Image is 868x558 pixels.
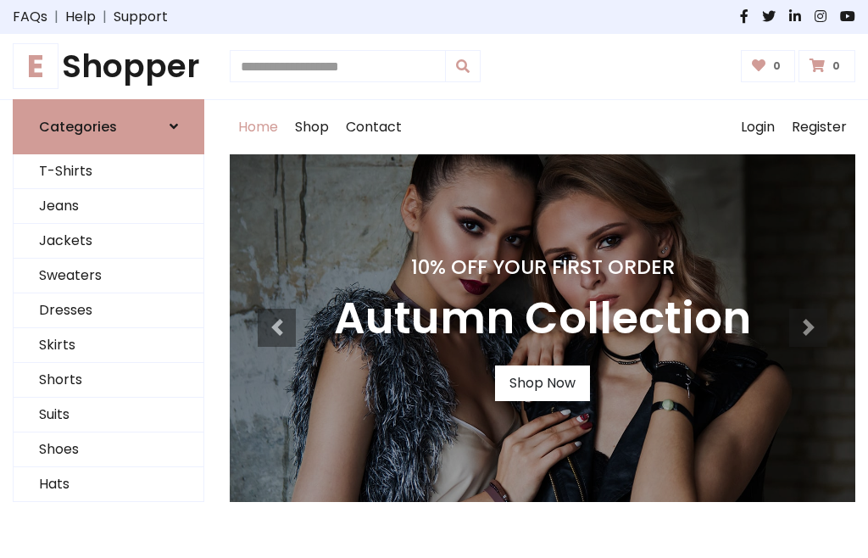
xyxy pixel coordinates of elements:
a: 0 [741,50,796,82]
a: Support [114,7,168,27]
span: E [13,43,58,89]
a: Home [230,100,287,154]
a: FAQs [13,7,47,27]
a: Shorts [14,363,203,398]
span: | [96,7,114,27]
a: Hats [14,467,203,502]
a: Register [783,100,855,154]
a: Shop [287,100,337,154]
a: Jeans [14,189,203,224]
a: Dresses [14,293,203,328]
a: Skirts [14,328,203,363]
a: 0 [798,50,855,82]
a: Login [732,100,783,154]
a: Contact [337,100,410,154]
h3: Autumn Collection [334,293,751,345]
span: 0 [769,59,785,74]
h6: Categories [39,119,117,135]
a: Categories [13,99,204,154]
a: Sweaters [14,259,203,293]
span: 0 [828,59,844,74]
a: Suits [14,398,203,432]
h4: 10% Off Your First Order [334,255,751,279]
a: T-Shirts [14,154,203,189]
h1: Shopper [13,47,204,86]
a: Jackets [14,224,203,259]
a: Shoes [14,432,203,467]
a: Shop Now [495,365,590,401]
a: Help [65,7,96,27]
a: EShopper [13,47,204,86]
span: | [47,7,65,27]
